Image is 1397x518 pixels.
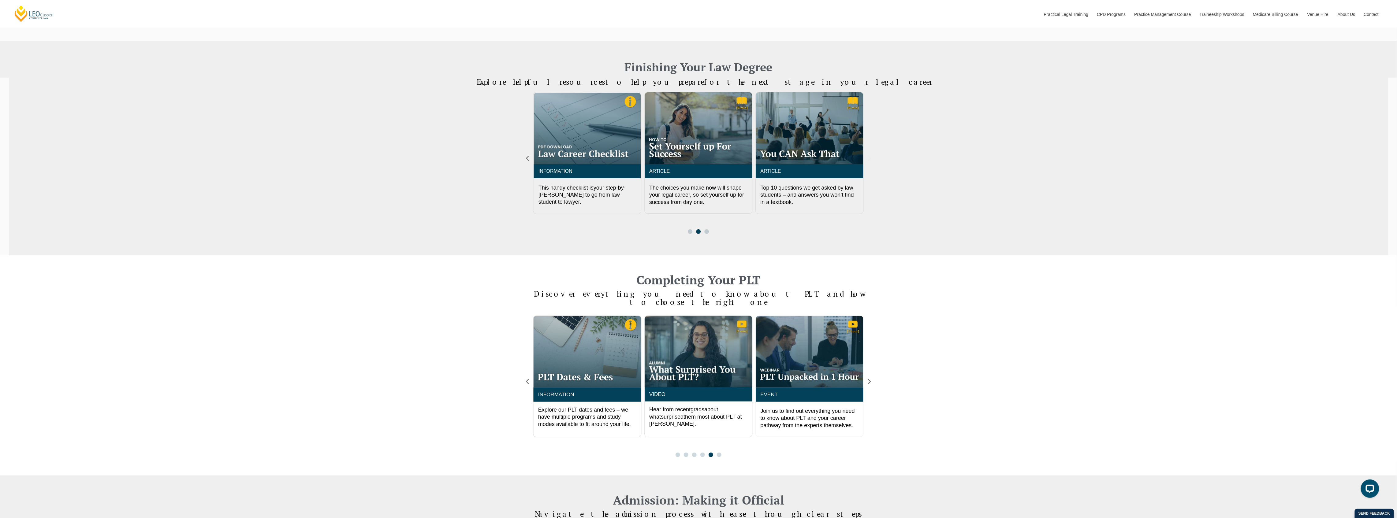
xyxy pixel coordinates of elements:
[524,155,531,162] div: Previous slide
[761,408,859,429] p: Join us to find out everything you need to know about PLT and your career pathway from the expert...
[649,391,665,397] a: VIDEO
[661,414,684,420] span: surprised
[524,59,873,75] h2: Finishing Your Law Degree
[717,453,721,457] span: Go to slide 6
[524,274,873,286] h2: Completing Your PLT
[866,378,873,385] div: Next slide
[649,168,670,174] a: ARTICLE
[1333,1,1359,28] a: About Us
[761,185,854,205] span: Top 10 questions we get asked by law students – and answers you won’t find in a textbook.
[1195,1,1248,28] a: Traineeship Workshops
[533,92,864,234] div: Carousel
[605,77,678,87] span: to help you
[1303,1,1333,28] a: Venue Hire
[649,406,718,420] span: about what
[692,453,697,457] span: Go to slide 3
[1130,1,1195,28] a: Practice Management Course
[533,92,641,214] div: 2 / 3
[1359,1,1383,28] a: Contact
[756,92,864,214] div: 1 / 3
[1092,1,1130,28] a: CPD Programs
[538,168,572,174] a: INFORMATION
[704,229,709,234] span: Go to slide 3
[649,414,742,427] span: them most about PLT at [PERSON_NAME].
[709,453,713,457] span: Go to slide 5
[1039,1,1093,28] a: Practical Legal Training
[533,316,641,438] div: 5 / 6
[534,289,863,307] span: Discover everything you need to know about PLT and how to choose the right one
[533,316,864,457] div: Carousel
[761,168,781,174] a: ARTICLE
[524,378,531,385] div: Previous slide
[524,494,873,506] h2: Admission: Making it Official
[644,316,752,438] div: 6 / 6
[688,229,692,234] span: Go to slide 1
[644,92,752,214] div: 3 / 3
[538,185,626,205] span: your step-by-[PERSON_NAME] to go from law student to lawyer.
[477,77,605,87] span: Explore helpful resources
[538,392,574,398] a: INFORMATION
[756,316,864,438] div: 1 / 6
[1248,1,1303,28] a: Medicare Billing Course
[649,406,691,413] span: Hear from recent
[14,5,54,22] a: [PERSON_NAME] Centre for Law
[696,229,701,234] span: Go to slide 2
[761,392,778,398] a: EVENT
[538,407,615,413] span: Explore our PLT dates and fees
[538,407,631,427] span: – we have multiple programs and study modes available to fit around your life.
[678,77,704,87] span: prepare
[691,406,704,413] span: grads
[866,155,873,162] div: Next slide
[704,77,933,87] span: for the next stage in your legal career
[700,453,705,457] span: Go to slide 4
[676,453,680,457] span: Go to slide 1
[684,453,688,457] span: Go to slide 2
[649,185,744,205] span: The choices you make now will shape your legal career, so set yourself up for success from day one.
[1356,477,1382,503] iframe: LiveChat chat widget
[538,185,594,191] span: This handy checklist is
